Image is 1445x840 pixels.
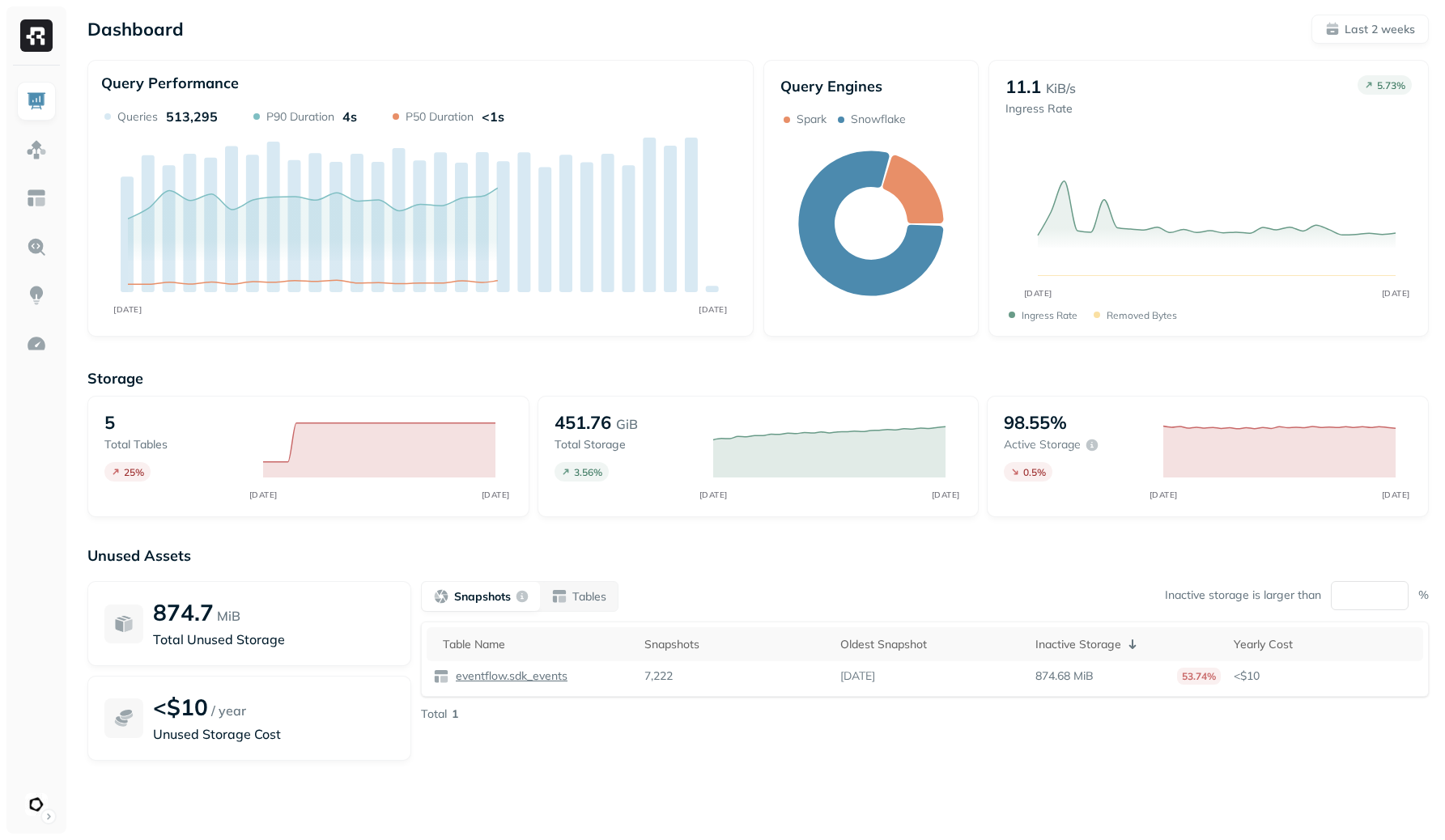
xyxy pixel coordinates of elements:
img: Ludeo [25,793,48,816]
p: Inactive Storage [1035,637,1121,652]
p: KiB/s [1046,78,1076,98]
img: Dashboard [26,91,47,112]
p: Dashboard [87,18,184,40]
p: / year [211,701,246,720]
button: Last 2 weeks [1311,15,1429,44]
img: table [433,668,449,685]
img: Query Explorer [26,236,47,257]
p: 874.7 [153,598,214,626]
tspan: [DATE] [1381,490,1409,500]
p: Unused Assets [87,546,1429,565]
p: Total Unused Storage [153,630,394,649]
tspan: [DATE] [1149,490,1177,500]
p: Snapshots [454,589,511,605]
p: 53.74% [1177,668,1221,685]
p: <1s [482,108,504,125]
p: P90 Duration [266,109,334,125]
p: 5.73 % [1377,79,1405,91]
p: Snowflake [851,112,906,127]
p: 513,295 [166,108,218,125]
img: Insights [26,285,47,306]
p: [DATE] [840,668,875,684]
div: Yearly Cost [1234,637,1417,652]
a: eventflow.sdk_events [449,668,567,684]
tspan: [DATE] [482,490,510,500]
p: Total [421,706,447,722]
div: Snapshots [644,637,827,652]
tspan: [DATE] [113,304,142,314]
p: Query Engines [780,77,962,95]
tspan: [DATE] [699,490,727,500]
p: Active storage [1004,437,1081,452]
p: 1 [452,706,458,722]
p: P50 Duration [406,109,474,125]
p: 98.55% [1004,411,1067,434]
p: <$10 [153,693,208,721]
p: MiB [217,606,240,626]
p: GiB [616,414,638,434]
p: Unused Storage Cost [153,724,394,744]
tspan: [DATE] [1381,288,1409,299]
p: 5 [104,411,115,434]
p: 11.1 [1005,75,1041,98]
p: 7,222 [644,668,673,684]
p: <$10 [1234,668,1417,684]
tspan: [DATE] [931,490,959,500]
img: Asset Explorer [26,188,47,209]
p: 3.56 % [574,466,602,478]
img: Optimization [26,333,47,354]
p: Tables [572,589,606,605]
p: Inactive storage is larger than [1165,588,1321,603]
p: Total storage [555,437,697,452]
p: Ingress Rate [1022,309,1077,321]
tspan: [DATE] [699,304,727,314]
p: Removed bytes [1107,309,1177,321]
p: % [1418,588,1429,603]
div: Table Name [443,637,631,652]
p: Spark [797,112,827,127]
p: Ingress Rate [1005,101,1076,117]
div: Oldest Snapshot [840,637,1023,652]
p: Storage [87,369,1429,388]
tspan: [DATE] [249,490,278,500]
p: Query Performance [101,74,239,92]
img: Assets [26,139,47,160]
p: Total tables [104,437,247,452]
tspan: [DATE] [1023,288,1052,299]
p: Last 2 weeks [1345,22,1415,37]
p: 25 % [124,466,144,478]
p: eventflow.sdk_events [453,668,567,684]
p: 451.76 [555,411,611,434]
img: Ryft [20,19,53,52]
p: 4s [342,108,357,125]
p: Queries [117,109,158,125]
p: 0.5 % [1023,466,1046,478]
p: 874.68 MiB [1035,668,1094,684]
